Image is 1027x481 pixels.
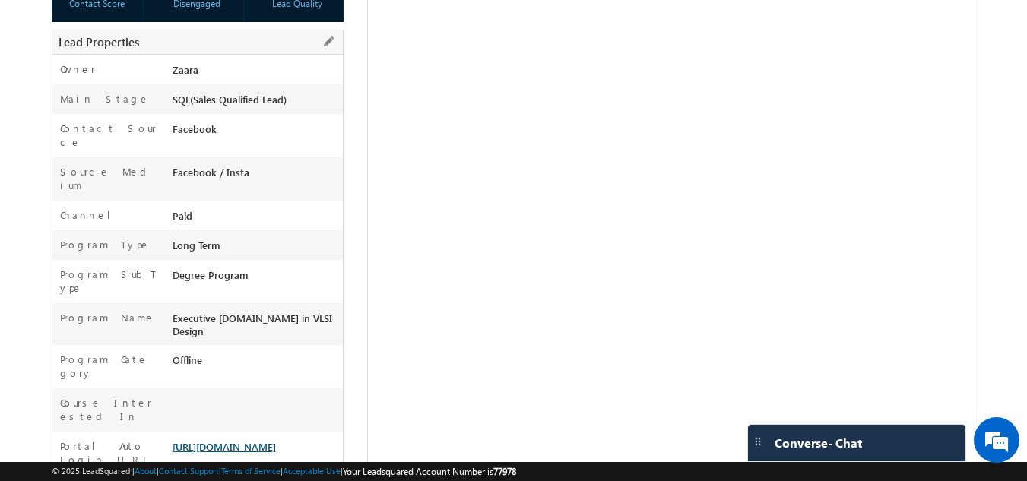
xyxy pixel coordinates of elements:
div: Long Term [169,238,344,259]
a: Terms of Service [221,466,281,476]
a: Acceptable Use [283,466,341,476]
label: Program SubType [60,267,158,295]
span: Converse - Chat [775,436,862,450]
span: Lead Properties [59,34,139,49]
img: d_60004797649_company_0_60004797649 [26,80,64,100]
label: Contact Source [60,122,158,149]
label: Main Stage [60,92,150,106]
div: Chat with us now [79,80,255,100]
em: Start Chat [207,373,276,394]
label: Program Name [60,311,155,324]
div: Minimize live chat window [249,8,286,44]
div: Facebook / Insta [169,165,344,186]
div: Degree Program [169,267,344,289]
label: Owner [60,62,96,76]
span: Your Leadsquared Account Number is [343,466,516,477]
div: SQL(Sales Qualified Lead) [169,92,344,113]
label: Program Category [60,353,158,380]
span: © 2025 LeadSquared | | | | | [52,464,516,479]
a: [URL][DOMAIN_NAME] [173,440,276,453]
label: Channel [60,208,122,222]
a: About [135,466,157,476]
label: Program Type [60,238,151,252]
div: Offline [169,353,344,374]
span: 77978 [493,466,516,477]
div: Paid [169,208,344,229]
div: Facebook [169,122,344,143]
textarea: Type your message and hit 'Enter' [20,141,277,360]
img: carter-drag [752,435,764,448]
a: Contact Support [159,466,219,476]
span: Zaara [173,63,198,76]
label: Portal Auto Login URL [60,439,158,467]
label: Source Medium [60,165,158,192]
div: Executive [DOMAIN_NAME] in VLSI Design [169,311,344,345]
label: Course Interested In [60,396,158,423]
